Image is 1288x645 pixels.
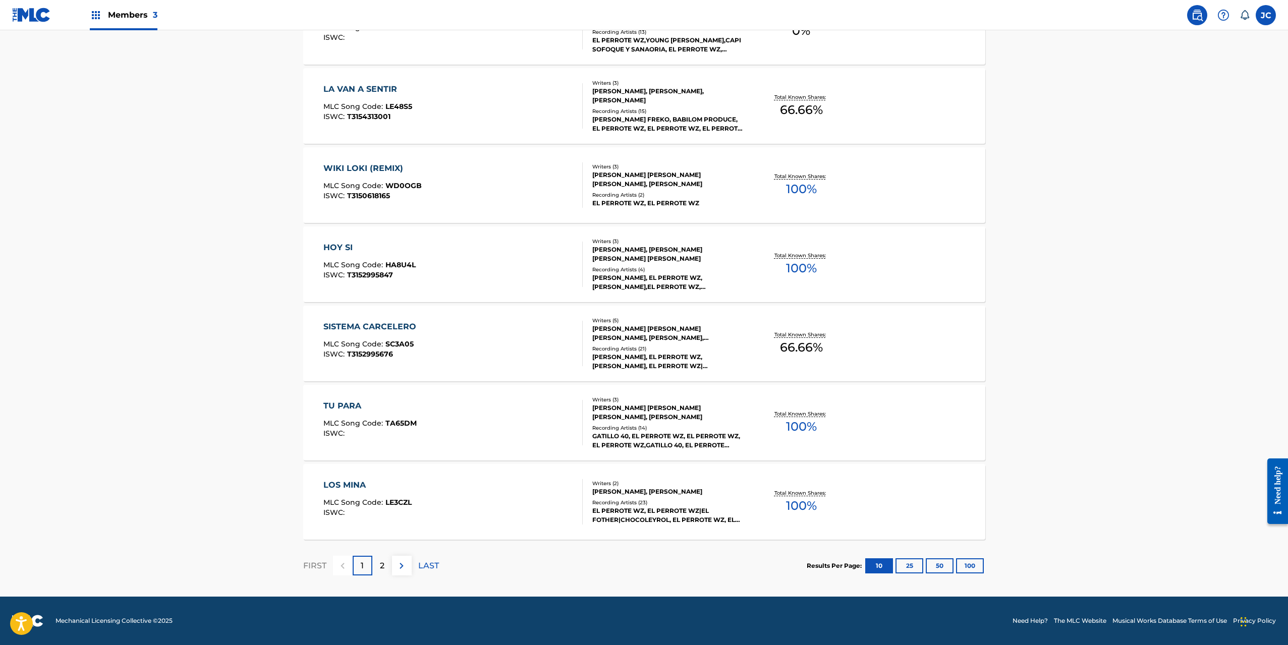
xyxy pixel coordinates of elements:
[592,499,745,506] div: Recording Artists ( 23 )
[347,191,390,200] span: T3150618165
[323,102,385,111] span: MLC Song Code :
[786,259,817,277] span: 100 %
[774,331,828,338] p: Total Known Shares:
[592,163,745,170] div: Writers ( 3 )
[592,199,745,208] div: EL PERROTE WZ, EL PERROTE WZ
[323,83,412,95] div: LA VAN A SENTIR
[592,36,745,54] div: EL PERROTE WZ,YOUNG [PERSON_NAME],CAPI SOFOQUE Y SANAORIA, EL PERROTE WZ, YOUNG [PERSON_NAME], CA...
[1054,616,1106,625] a: The MLC Website
[323,162,422,174] div: WIKI LOKI (REMIX)
[385,260,416,269] span: HA8U4L
[385,102,412,111] span: LE48S5
[1240,10,1250,20] div: Notifications
[956,558,984,573] button: 100
[323,400,417,412] div: TU PARA
[592,87,745,105] div: [PERSON_NAME], [PERSON_NAME], [PERSON_NAME]
[1233,616,1276,625] a: Privacy Policy
[592,506,745,524] div: EL PERROTE WZ, EL PERROTE WZ|EL FOTHER|CHOCOLEYROL, EL PERROTE WZ, EL PERROTE WZ,CHOCOLEYROL,EL F...
[347,112,390,121] span: T3154313001
[592,480,745,487] div: Writers ( 2 )
[323,181,385,190] span: MLC Song Code :
[786,180,817,198] span: 100 %
[323,270,347,279] span: ISWC :
[303,226,985,302] a: HOY SIMLC Song Code:HA8U4LISWC:T3152995847Writers (3)[PERSON_NAME], [PERSON_NAME] [PERSON_NAME] [...
[592,170,745,189] div: [PERSON_NAME] [PERSON_NAME] [PERSON_NAME], [PERSON_NAME]
[592,317,745,324] div: Writers ( 5 )
[895,558,923,573] button: 25
[592,353,745,371] div: [PERSON_NAME], EL PERROTE WZ, [PERSON_NAME], EL PERROTE WZ|[PERSON_NAME]|[PERSON_NAME], EL PERROT...
[592,266,745,273] div: Recording Artists ( 4 )
[323,498,385,507] span: MLC Song Code :
[303,68,985,144] a: LA VAN A SENTIRMLC Song Code:LE48S5ISWC:T3154313001Writers (3)[PERSON_NAME], [PERSON_NAME], [PERS...
[396,560,408,572] img: right
[780,338,823,357] span: 66.66 %
[323,33,347,42] span: ISWC :
[865,558,893,573] button: 10
[774,489,828,497] p: Total Known Shares:
[1217,9,1229,21] img: help
[323,242,416,254] div: HOY SI
[774,172,828,180] p: Total Known Shares:
[385,419,417,428] span: TA65DM
[774,93,828,101] p: Total Known Shares:
[323,349,347,359] span: ISWC :
[385,498,412,507] span: LE3CZL
[1013,616,1048,625] a: Need Help?
[592,273,745,291] div: [PERSON_NAME], EL PERROTE WZ, [PERSON_NAME],EL PERROTE WZ, [PERSON_NAME]|EL PERROTE WZ
[774,410,828,418] p: Total Known Shares:
[347,270,393,279] span: T3152995847
[12,8,51,22] img: MLC Logo
[780,101,823,119] span: 66.66 %
[418,560,439,572] p: LAST
[592,79,745,87] div: Writers ( 3 )
[347,349,393,359] span: T3152995676
[323,321,421,333] div: SISTEMA CARCELERO
[1191,9,1203,21] img: search
[323,260,385,269] span: MLC Song Code :
[592,28,745,36] div: Recording Artists ( 13 )
[592,107,745,115] div: Recording Artists ( 15 )
[323,419,385,428] span: MLC Song Code :
[90,9,102,21] img: Top Rightsholders
[153,10,157,20] span: 3
[303,385,985,460] a: TU PARAMLC Song Code:TA65DMISWC:Writers (3)[PERSON_NAME] [PERSON_NAME] [PERSON_NAME], [PERSON_NAM...
[1213,5,1234,25] div: Help
[380,560,384,572] p: 2
[592,245,745,263] div: [PERSON_NAME], [PERSON_NAME] [PERSON_NAME] [PERSON_NAME]
[385,181,422,190] span: WD0OGB
[926,558,954,573] button: 50
[592,345,745,353] div: Recording Artists ( 21 )
[1112,616,1227,625] a: Musical Works Database Terms of Use
[1241,607,1247,637] div: Drag
[323,508,347,517] span: ISWC :
[385,339,414,348] span: SC3A05
[786,418,817,436] span: 100 %
[1256,5,1276,25] div: User Menu
[792,22,810,40] span: 0 %
[786,497,817,515] span: 100 %
[303,147,985,223] a: WIKI LOKI (REMIX)MLC Song Code:WD0OGBISWC:T3150618165Writers (3)[PERSON_NAME] [PERSON_NAME] [PERS...
[55,616,173,625] span: Mechanical Licensing Collective © 2025
[12,615,43,627] img: logo
[323,191,347,200] span: ISWC :
[807,561,864,570] p: Results Per Page:
[303,560,326,572] p: FIRST
[592,424,745,432] div: Recording Artists ( 14 )
[323,429,347,438] span: ISWC :
[592,191,745,199] div: Recording Artists ( 2 )
[592,324,745,342] div: [PERSON_NAME] [PERSON_NAME] [PERSON_NAME], [PERSON_NAME], [PERSON_NAME], [PERSON_NAME]
[592,115,745,133] div: [PERSON_NAME] FREKO, BABILOM PRODUCE, EL PERROTE WZ, EL PERROTE WZ, EL PERROTE WZ,[PERSON_NAME] F...
[592,238,745,245] div: Writers ( 3 )
[323,339,385,348] span: MLC Song Code :
[774,252,828,259] p: Total Known Shares:
[323,112,347,121] span: ISWC :
[303,306,985,381] a: SISTEMA CARCELEROMLC Song Code:SC3A05ISWC:T3152995676Writers (5)[PERSON_NAME] [PERSON_NAME] [PERS...
[592,487,745,496] div: [PERSON_NAME], [PERSON_NAME]
[361,560,364,572] p: 1
[1187,5,1207,25] a: Public Search
[592,432,745,450] div: GATILLO 40, EL PERROTE WZ, EL PERROTE WZ, EL PERROTE WZ,GATILLO 40, EL PERROTE WZ|GATILLO 40, EL ...
[1238,597,1288,645] iframe: Chat Widget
